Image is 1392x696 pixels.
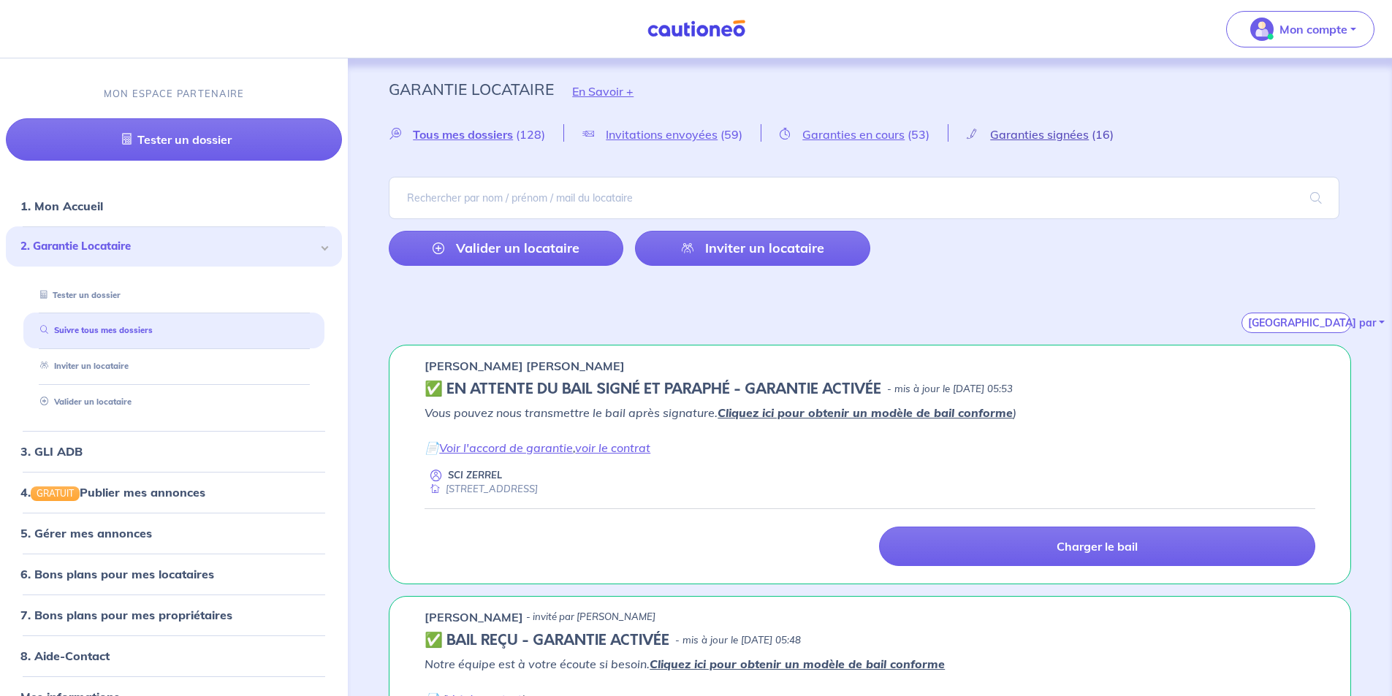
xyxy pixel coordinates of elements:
a: Valider un locataire [34,397,132,407]
a: Tester un dossier [34,290,121,300]
p: SCI ZERREL [448,468,502,482]
a: voir le contrat [575,440,650,455]
span: (53) [908,127,929,142]
p: Charger le bail [1057,539,1138,554]
p: - mis à jour le [DATE] 05:53 [887,382,1013,397]
a: Garanties signées(16) [948,127,1132,141]
p: [PERSON_NAME] [425,608,523,626]
p: MON ESPACE PARTENAIRE [104,87,245,101]
span: Garanties signées [990,127,1089,142]
span: Invitations envoyées [606,127,718,142]
a: 1. Mon Accueil [20,199,103,213]
div: Inviter un locataire [23,355,324,379]
img: Cautioneo [642,20,751,38]
button: [GEOGRAPHIC_DATA] par [1241,313,1351,333]
a: Suivre tous mes dossiers [34,326,153,336]
em: 📄 , [425,440,650,455]
a: Cliquez ici pour obtenir un modèle de bail conforme [718,405,1013,420]
a: Inviter un locataire [635,231,870,266]
div: state: CONTRACT-SIGNED, Context: IN-LANDLORD,IN-LANDLORD [425,380,1315,398]
a: Inviter un locataire [34,362,129,372]
a: 6. Bons plans pour mes locataires [20,567,214,581]
p: [PERSON_NAME] [PERSON_NAME] [425,357,625,375]
span: 2. Garantie Locataire [20,238,316,255]
img: illu_account_valid_menu.svg [1250,18,1274,41]
a: Invitations envoyées(59) [564,127,761,141]
h5: ✅ BAIL REÇU - GARANTIE ACTIVÉE [425,632,669,649]
div: 8. Aide-Contact [6,641,342,670]
div: Suivre tous mes dossiers [23,319,324,343]
a: Garanties en cours(53) [761,127,948,141]
span: search [1293,177,1339,218]
a: 8. Aide-Contact [20,649,110,663]
h5: ✅️️️ EN ATTENTE DU BAIL SIGNÉ ET PARAPHÉ - GARANTIE ACTIVÉE [425,380,881,398]
button: En Savoir + [554,70,652,112]
div: 4.GRATUITPublier mes annonces [6,478,342,507]
p: - mis à jour le [DATE] 05:48 [675,633,801,648]
a: 4.GRATUITPublier mes annonces [20,485,205,500]
div: 7. Bons plans pour mes propriétaires [6,600,342,630]
div: 5. Gérer mes annonces [6,519,342,548]
div: 1. Mon Accueil [6,191,342,221]
span: (59) [720,127,742,142]
div: Tester un dossier [23,283,324,307]
a: Tous mes dossiers(128) [389,127,563,141]
div: 6. Bons plans pour mes locataires [6,559,342,589]
a: 7. Bons plans pour mes propriétaires [20,608,232,622]
a: Cliquez ici pour obtenir un modèle de bail conforme [650,657,945,671]
span: Garanties en cours [802,127,905,142]
a: Tester un dossier [6,118,342,161]
em: Vous pouvez nous transmettre le bail après signature. ) [425,405,1016,420]
input: Rechercher par nom / prénom / mail du locataire [389,177,1339,219]
p: Garantie Locataire [389,76,554,102]
span: (128) [516,127,545,142]
p: - invité par [PERSON_NAME] [526,610,655,624]
div: [STREET_ADDRESS] [425,482,538,496]
a: 3. GLI ADB [20,444,83,459]
div: 3. GLI ADB [6,437,342,466]
button: illu_account_valid_menu.svgMon compte [1226,11,1374,47]
a: Valider un locataire [389,231,623,266]
div: Valider un locataire [23,390,324,414]
a: Voir l'accord de garantie [439,440,573,455]
p: Mon compte [1279,20,1347,38]
a: Charger le bail [879,527,1315,566]
span: Tous mes dossiers [413,127,513,142]
div: 2. Garantie Locataire [6,226,342,267]
span: (16) [1092,127,1114,142]
div: state: CONTRACT-VALIDATED, Context: IN-LANDLORD,IS-GL-CAUTION-IN-LANDLORD [425,632,1315,649]
a: 5. Gérer mes annonces [20,526,152,540]
em: Notre équipe est à votre écoute si besoin. [425,657,945,671]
